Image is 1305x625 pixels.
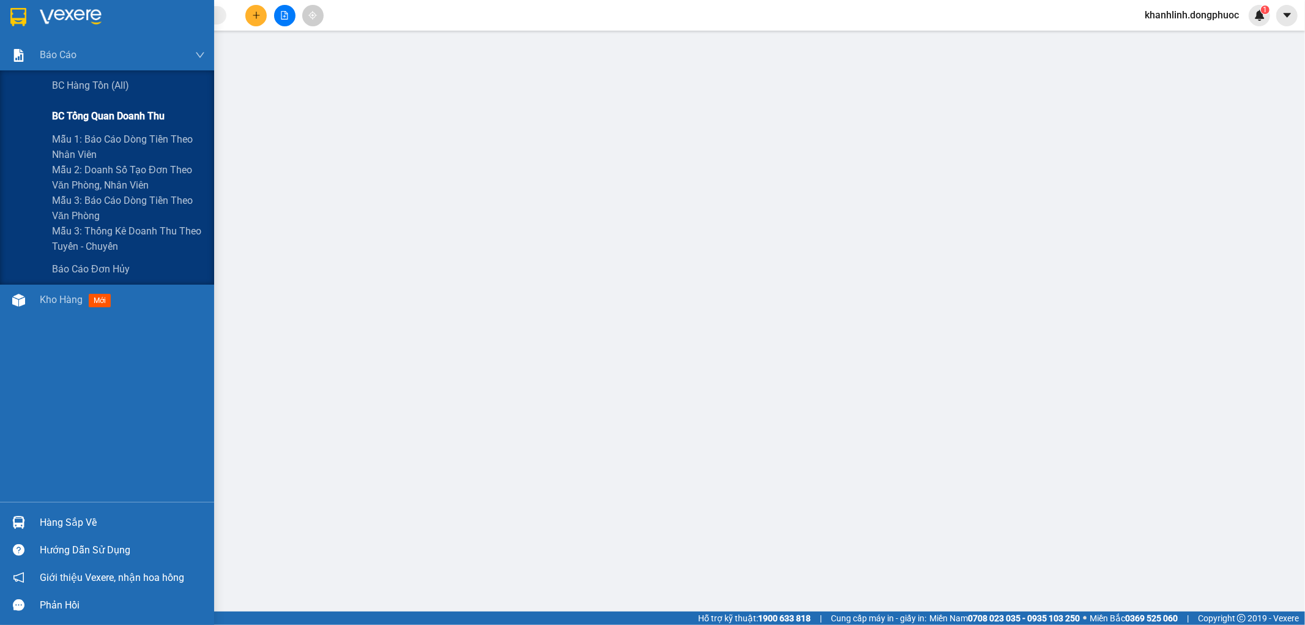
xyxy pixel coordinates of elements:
span: ⚪️ [1083,616,1087,621]
span: Cung cấp máy in - giấy in: [831,612,926,625]
span: file-add [280,11,289,20]
span: caret-down [1282,10,1293,21]
span: aim [308,11,317,20]
span: plus [252,11,261,20]
img: warehouse-icon [12,294,25,307]
button: plus [245,5,267,26]
strong: 0369 525 060 [1125,613,1178,623]
span: BC tổng quan doanh thu [52,108,165,124]
span: copyright [1237,614,1246,623]
span: Mẫu 3: Thống kê doanh thu theo tuyến - chuyến [52,223,205,254]
span: BC hàng tồn (all) [52,78,129,93]
span: Kho hàng [40,294,83,305]
span: Hỗ trợ kỹ thuật: [698,612,811,625]
span: | [820,612,822,625]
span: Giới thiệu Vexere, nhận hoa hồng [40,570,184,585]
span: Miền Bắc [1090,612,1178,625]
button: aim [302,5,324,26]
strong: 1900 633 818 [758,613,811,623]
div: Phản hồi [40,596,205,615]
div: Hướng dẫn sử dụng [40,541,205,560]
span: Mẫu 1: Báo cáo dòng tiền theo nhân viên [52,132,205,162]
button: caret-down [1276,5,1298,26]
img: logo-vxr [10,8,26,26]
span: Mẫu 3: Báo cáo dòng tiền theo văn phòng [52,193,205,223]
span: question-circle [13,544,24,556]
img: warehouse-icon [12,516,25,529]
span: mới [89,294,111,307]
span: khanhlinh.dongphuoc [1135,7,1249,23]
img: solution-icon [12,49,25,62]
img: icon-new-feature [1254,10,1265,21]
span: Miền Nam [929,612,1080,625]
span: báo cáo đơn hủy [52,261,130,277]
span: 1 [1263,6,1267,14]
span: notification [13,572,24,583]
button: file-add [274,5,296,26]
span: down [195,50,205,60]
span: Mẫu 2: Doanh số tạo đơn theo Văn phòng, nhân viên [52,162,205,193]
strong: 0708 023 035 - 0935 103 250 [968,613,1080,623]
span: | [1187,612,1189,625]
span: Báo cáo [40,47,76,62]
span: message [13,599,24,611]
div: Hàng sắp về [40,514,205,532]
sup: 1 [1261,6,1270,14]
